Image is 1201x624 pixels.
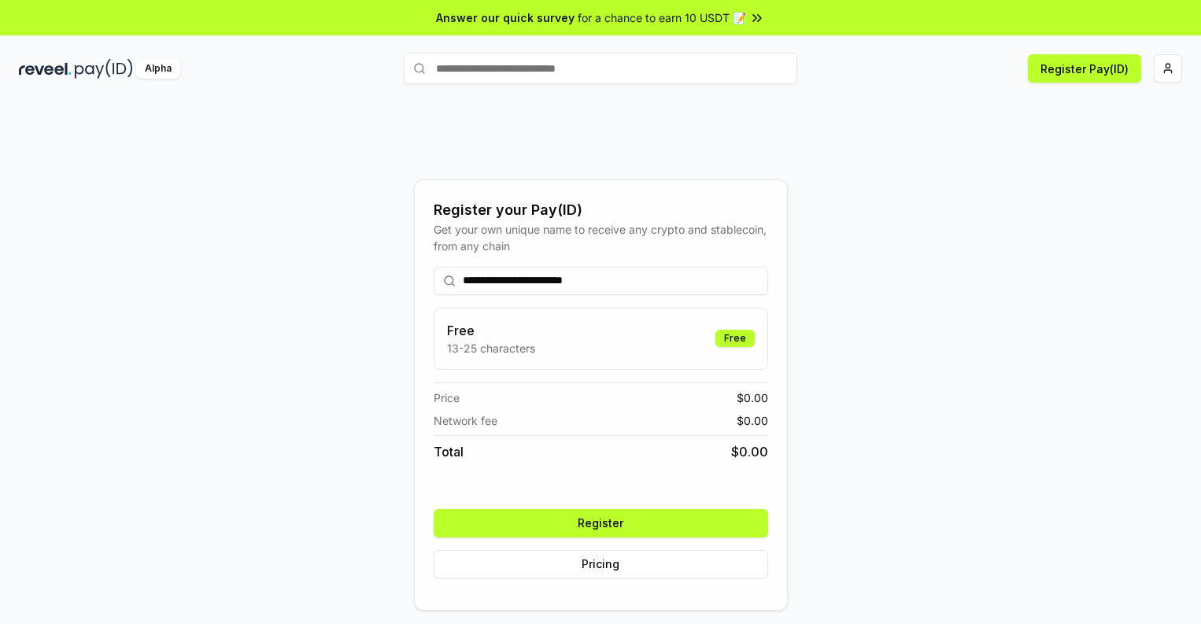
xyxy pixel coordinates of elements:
[434,412,497,429] span: Network fee
[19,59,72,79] img: reveel_dark
[434,221,768,254] div: Get your own unique name to receive any crypto and stablecoin, from any chain
[737,390,768,406] span: $ 0.00
[737,412,768,429] span: $ 0.00
[578,9,746,26] span: for a chance to earn 10 USDT 📝
[434,550,768,578] button: Pricing
[434,390,460,406] span: Price
[731,442,768,461] span: $ 0.00
[447,321,535,340] h3: Free
[434,509,768,537] button: Register
[434,442,464,461] span: Total
[447,340,535,356] p: 13-25 characters
[136,59,180,79] div: Alpha
[1028,54,1141,83] button: Register Pay(ID)
[715,330,755,347] div: Free
[436,9,575,26] span: Answer our quick survey
[434,199,768,221] div: Register your Pay(ID)
[75,59,133,79] img: pay_id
